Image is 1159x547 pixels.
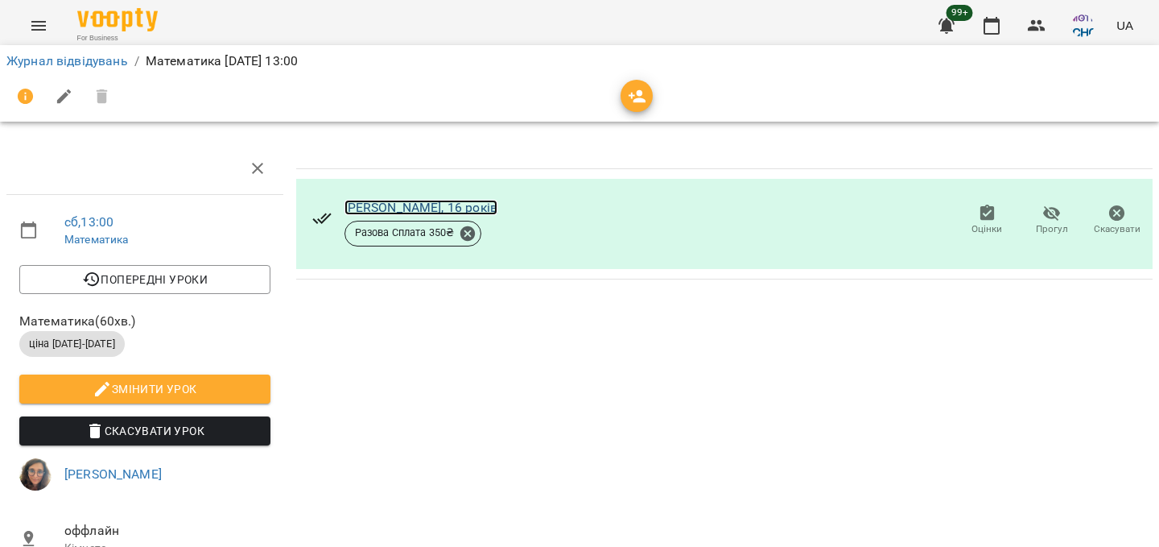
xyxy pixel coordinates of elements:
button: Menu [19,6,58,45]
span: ціна [DATE]-[DATE] [19,337,125,351]
span: Попередні уроки [32,270,258,289]
img: 86d7fcac954a2a308d91a558dd0f8d4d.jpg [19,458,52,491]
button: Змінити урок [19,375,270,404]
button: Попередні уроки [19,265,270,294]
button: UA [1110,10,1140,40]
span: Оцінки [971,222,1002,236]
a: [PERSON_NAME] [64,466,162,482]
li: / [134,52,139,71]
button: Прогул [1020,198,1085,243]
span: оффлайн [64,521,270,541]
span: For Business [77,33,158,44]
span: Математика ( 60 хв. ) [19,312,270,331]
span: Скасувати Урок [32,421,258,441]
a: Журнал відвідувань [6,53,128,68]
button: Скасувати Урок [19,416,270,445]
span: Разова Сплата 350 ₴ [345,226,464,240]
nav: breadcrumb [6,52,1153,71]
a: сб , 13:00 [64,214,113,230]
span: UA [1116,17,1133,34]
span: 99+ [947,5,973,21]
button: Оцінки [955,198,1020,243]
a: Математика [64,233,128,246]
span: Скасувати [1094,222,1140,236]
span: Змінити урок [32,379,258,399]
img: 44498c49d9c98a00586a399c9b723a73.png [1071,15,1094,37]
button: Скасувати [1084,198,1149,243]
a: [PERSON_NAME], 16 років [344,200,497,215]
p: Математика [DATE] 13:00 [146,52,298,71]
span: Прогул [1036,222,1068,236]
img: Voopty Logo [77,8,158,31]
div: Разова Сплата 350₴ [344,221,482,247]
